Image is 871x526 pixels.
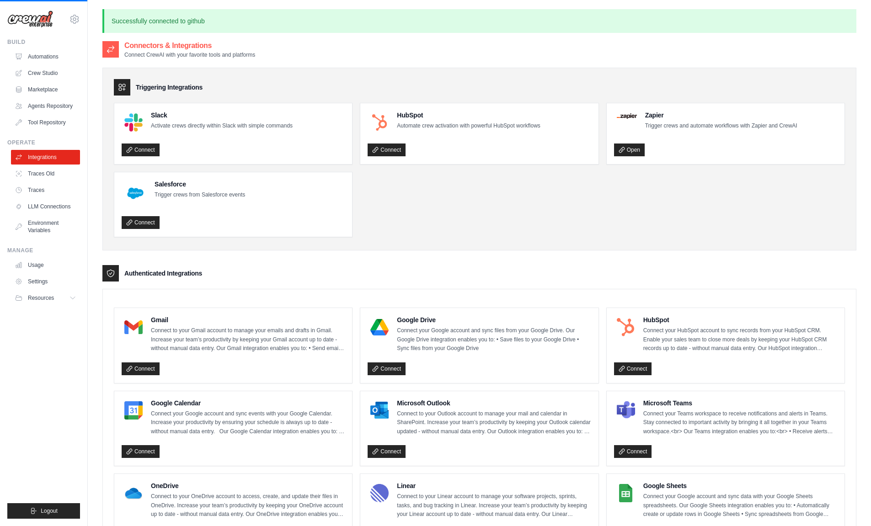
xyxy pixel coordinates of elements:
[7,139,80,146] div: Operate
[124,269,202,278] h3: Authenticated Integrations
[151,481,345,490] h4: OneDrive
[11,150,80,165] a: Integrations
[643,326,837,353] p: Connect your HubSpot account to sync records from your HubSpot CRM. Enable your sales team to clo...
[11,99,80,113] a: Agents Repository
[151,326,345,353] p: Connect to your Gmail account to manage your emails and drafts in Gmail. Increase your team’s pro...
[617,401,635,420] img: Microsoft Teams Logo
[397,409,591,436] p: Connect to your Outlook account to manage your mail and calendar in SharePoint. Increase your tea...
[11,66,80,80] a: Crew Studio
[151,409,345,436] p: Connect your Google account and sync events with your Google Calendar. Increase your productivity...
[397,122,540,131] p: Automate crew activation with powerful HubSpot workflows
[151,122,293,131] p: Activate crews directly within Slack with simple commands
[368,445,406,458] a: Connect
[11,82,80,97] a: Marketplace
[151,492,345,519] p: Connect to your OneDrive account to access, create, and update their files in OneDrive. Increase ...
[11,216,80,238] a: Environment Variables
[614,143,645,156] a: Open
[155,180,245,189] h4: Salesforce
[643,409,837,436] p: Connect your Teams workspace to receive notifications and alerts in Teams. Stay connected to impo...
[617,113,637,119] img: Zapier Logo
[7,503,80,519] button: Logout
[11,166,80,181] a: Traces Old
[124,51,255,58] p: Connect CrewAI with your favorite tools and platforms
[7,38,80,46] div: Build
[368,143,406,156] a: Connect
[397,481,591,490] h4: Linear
[11,274,80,289] a: Settings
[370,318,389,336] img: Google Drive Logo
[643,492,837,519] p: Connect your Google account and sync data with your Google Sheets spreadsheets. Our Google Sheets...
[11,115,80,130] a: Tool Repository
[124,113,143,132] img: Slack Logo
[643,398,837,408] h4: Microsoft Teams
[617,484,635,502] img: Google Sheets Logo
[397,398,591,408] h4: Microsoft Outlook
[151,315,345,324] h4: Gmail
[370,401,389,420] img: Microsoft Outlook Logo
[122,362,160,375] a: Connect
[645,111,797,120] h4: Zapier
[28,294,54,302] span: Resources
[122,216,160,229] a: Connect
[617,318,635,336] img: HubSpot Logo
[7,247,80,254] div: Manage
[151,111,293,120] h4: Slack
[370,484,389,502] img: Linear Logo
[825,482,871,526] iframe: Chat Widget
[155,191,245,200] p: Trigger crews from Salesforce events
[124,40,255,51] h2: Connectors & Integrations
[124,484,143,502] img: OneDrive Logo
[11,49,80,64] a: Automations
[643,315,837,324] h4: HubSpot
[122,445,160,458] a: Connect
[614,362,652,375] a: Connect
[397,111,540,120] h4: HubSpot
[11,183,80,197] a: Traces
[124,182,146,204] img: Salesforce Logo
[124,318,143,336] img: Gmail Logo
[151,398,345,408] h4: Google Calendar
[614,445,652,458] a: Connect
[122,143,160,156] a: Connect
[11,258,80,272] a: Usage
[368,362,406,375] a: Connect
[41,507,58,515] span: Logout
[397,326,591,353] p: Connect your Google account and sync files from your Google Drive. Our Google Drive integration e...
[102,9,856,33] p: Successfully connected to github
[7,11,53,28] img: Logo
[397,492,591,519] p: Connect to your Linear account to manage your software projects, sprints, tasks, and bug tracking...
[136,83,203,92] h3: Triggering Integrations
[645,122,797,131] p: Trigger crews and automate workflows with Zapier and CrewAI
[11,291,80,305] button: Resources
[643,481,837,490] h4: Google Sheets
[11,199,80,214] a: LLM Connections
[370,113,389,132] img: HubSpot Logo
[397,315,591,324] h4: Google Drive
[124,401,143,420] img: Google Calendar Logo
